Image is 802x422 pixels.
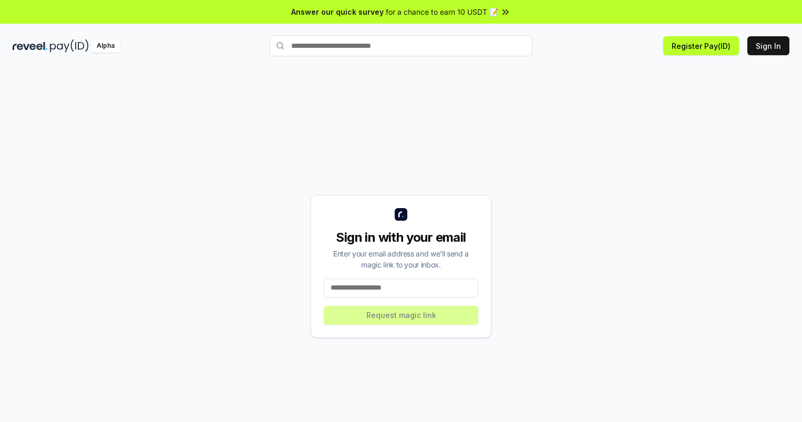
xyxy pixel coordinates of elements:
span: for a chance to earn 10 USDT 📝 [386,6,498,17]
span: Answer our quick survey [291,6,384,17]
div: Sign in with your email [324,229,478,246]
div: Enter your email address and we’ll send a magic link to your inbox. [324,248,478,270]
img: logo_small [395,208,407,221]
button: Register Pay(ID) [663,36,739,55]
img: reveel_dark [13,39,48,53]
button: Sign In [747,36,789,55]
img: pay_id [50,39,89,53]
div: Alpha [91,39,120,53]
